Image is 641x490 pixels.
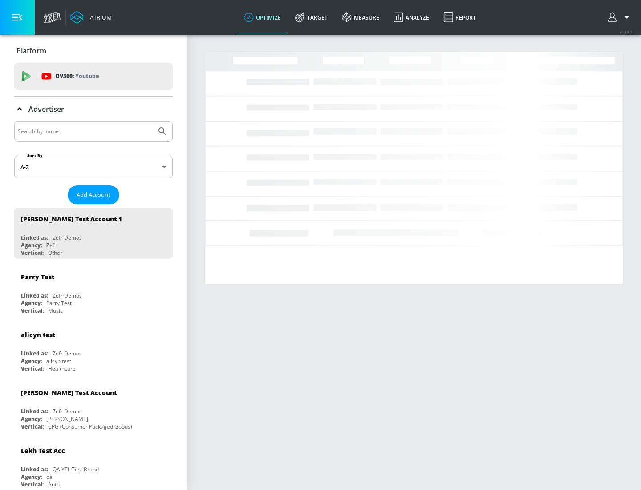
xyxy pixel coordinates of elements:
[53,465,99,473] div: QA YTL Test Brand
[21,307,44,314] div: Vertical:
[237,1,288,33] a: optimize
[14,382,173,433] div: [PERSON_NAME] Test AccountLinked as:Zefr DemosAgency:[PERSON_NAME]Vertical:CPG (Consumer Packaged...
[48,481,60,488] div: Auto
[70,11,112,24] a: Atrium
[48,249,62,257] div: Other
[14,97,173,122] div: Advertiser
[21,365,44,372] div: Vertical:
[21,234,48,241] div: Linked as:
[21,473,42,481] div: Agency:
[14,208,173,259] div: [PERSON_NAME] Test Account 1Linked as:Zefr DemosAgency:ZefrVertical:Other
[14,324,173,375] div: alicyn testLinked as:Zefr DemosAgency:alicyn testVertical:Healthcare
[14,38,173,63] div: Platform
[335,1,386,33] a: measure
[21,415,42,423] div: Agency:
[28,104,64,114] p: Advertiser
[21,299,42,307] div: Agency:
[46,299,72,307] div: Parry Test
[53,292,82,299] div: Zefr Demos
[75,71,99,81] p: Youtube
[21,331,55,339] div: alicyn test
[14,63,173,90] div: DV360: Youtube
[288,1,335,33] a: Target
[18,126,153,137] input: Search by name
[21,249,44,257] div: Vertical:
[53,350,82,357] div: Zefr Demos
[21,481,44,488] div: Vertical:
[436,1,483,33] a: Report
[86,13,112,21] div: Atrium
[14,266,173,317] div: Parry TestLinked as:Zefr DemosAgency:Parry TestVertical:Music
[21,357,42,365] div: Agency:
[21,241,42,249] div: Agency:
[14,156,173,178] div: A-Z
[48,365,76,372] div: Healthcare
[21,388,117,397] div: [PERSON_NAME] Test Account
[68,185,119,204] button: Add Account
[21,292,48,299] div: Linked as:
[21,408,48,415] div: Linked as:
[46,473,53,481] div: qa
[21,446,65,455] div: Lekh Test Acc
[16,46,46,56] p: Platform
[386,1,436,33] a: Analyze
[77,190,110,200] span: Add Account
[48,423,132,430] div: CPG (Consumer Packaged Goods)
[56,71,99,81] p: DV360:
[46,241,57,249] div: Zefr
[620,29,632,34] span: v 4.19.0
[21,215,122,223] div: [PERSON_NAME] Test Account 1
[25,153,45,159] label: Sort By
[46,415,88,423] div: [PERSON_NAME]
[53,234,82,241] div: Zefr Demos
[48,307,63,314] div: Music
[21,465,48,473] div: Linked as:
[53,408,82,415] div: Zefr Demos
[21,350,48,357] div: Linked as:
[21,423,44,430] div: Vertical:
[21,273,54,281] div: Parry Test
[46,357,71,365] div: alicyn test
